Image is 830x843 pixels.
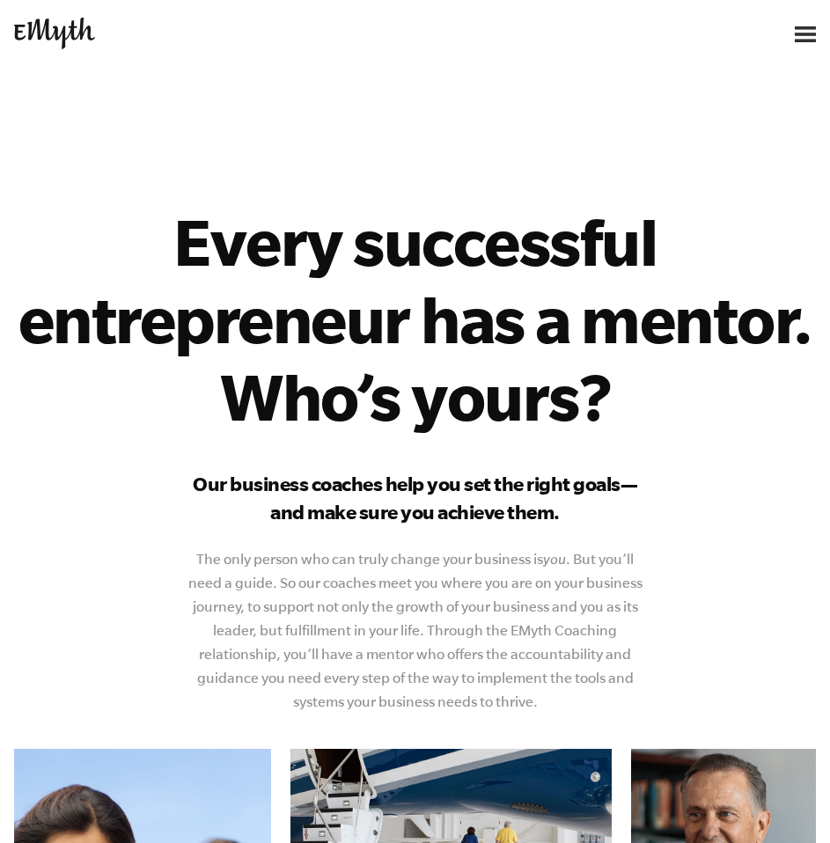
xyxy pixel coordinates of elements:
[543,551,566,567] i: you
[589,15,774,54] iframe: Embedded CTA
[742,759,830,843] iframe: Chat Widget
[14,18,95,48] img: EMyth
[14,202,816,435] h1: Every successful entrepreneur has a mentor. Who’s yours?
[795,26,816,42] img: Open Menu
[184,470,646,526] h3: Our business coaches help you set the right goals—and make sure you achieve them.
[184,547,646,714] p: The only person who can truly change your business is . But you’ll need a guide. So our coaches m...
